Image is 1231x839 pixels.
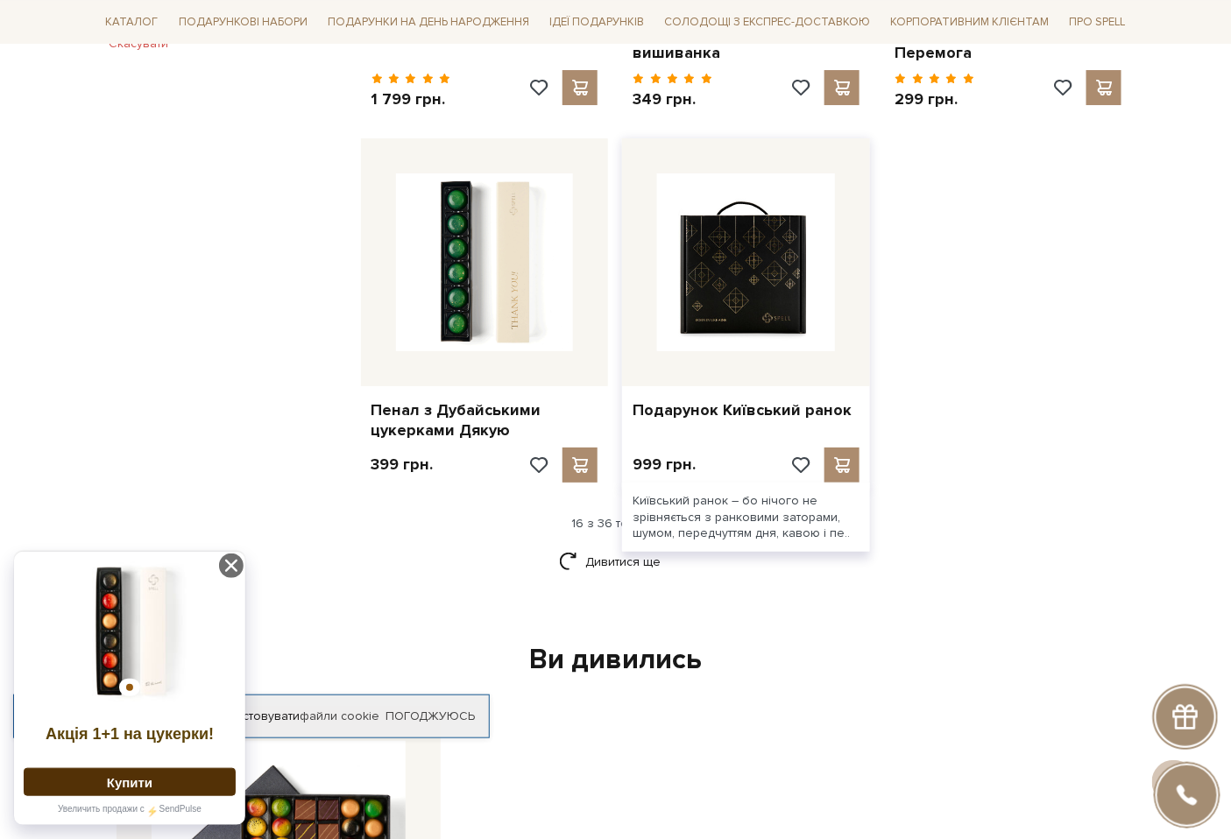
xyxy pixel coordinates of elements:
p: 999 грн. [633,455,696,475]
a: файли cookie [300,709,379,723]
div: Я дозволяю [DOMAIN_NAME] використовувати [14,709,489,724]
p: 349 грн. [633,89,712,109]
a: Солодощі з експрес-доставкою [657,7,877,37]
a: Пенал з Дубайськими цукерками Дякую [371,400,598,441]
div: Київський ранок – бо нічого не зрівняється з ранковими заторами, шумом, передчуттям дня, кавою і ... [622,483,870,552]
span: Про Spell [1062,9,1132,36]
p: 299 грн. [895,89,974,109]
a: Подарунок Київський ранок [633,400,860,420]
p: 399 грн. [371,455,434,475]
img: Подарунок Київський ранок [657,173,835,351]
span: Каталог [99,9,166,36]
span: Подарунки на День народження [321,9,536,36]
a: Корпоративним клієнтам [883,7,1056,37]
span: Ідеї подарунків [542,9,651,36]
span: Подарункові набори [172,9,315,36]
a: Дивитися ще [559,546,673,577]
p: 1 799 грн. [371,89,451,109]
div: Ви дивились [110,642,1122,679]
div: 16 з 36 товарів [92,516,1140,532]
a: Погоджуюсь [386,709,475,724]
